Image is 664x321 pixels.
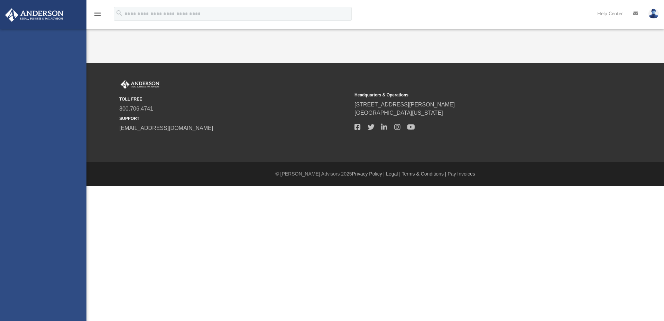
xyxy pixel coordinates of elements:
img: Anderson Advisors Platinum Portal [119,80,161,89]
a: [STREET_ADDRESS][PERSON_NAME] [354,102,455,107]
i: menu [93,10,102,18]
small: SUPPORT [119,115,350,122]
a: Privacy Policy | [352,171,385,177]
i: search [116,9,123,17]
a: Terms & Conditions | [402,171,446,177]
a: menu [93,13,102,18]
a: Legal | [386,171,400,177]
div: © [PERSON_NAME] Advisors 2025 [86,170,664,178]
img: Anderson Advisors Platinum Portal [3,8,66,22]
small: TOLL FREE [119,96,350,102]
a: [EMAIL_ADDRESS][DOMAIN_NAME] [119,125,213,131]
a: Pay Invoices [448,171,475,177]
img: User Pic [648,9,659,19]
a: [GEOGRAPHIC_DATA][US_STATE] [354,110,443,116]
a: 800.706.4741 [119,106,153,112]
small: Headquarters & Operations [354,92,585,98]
